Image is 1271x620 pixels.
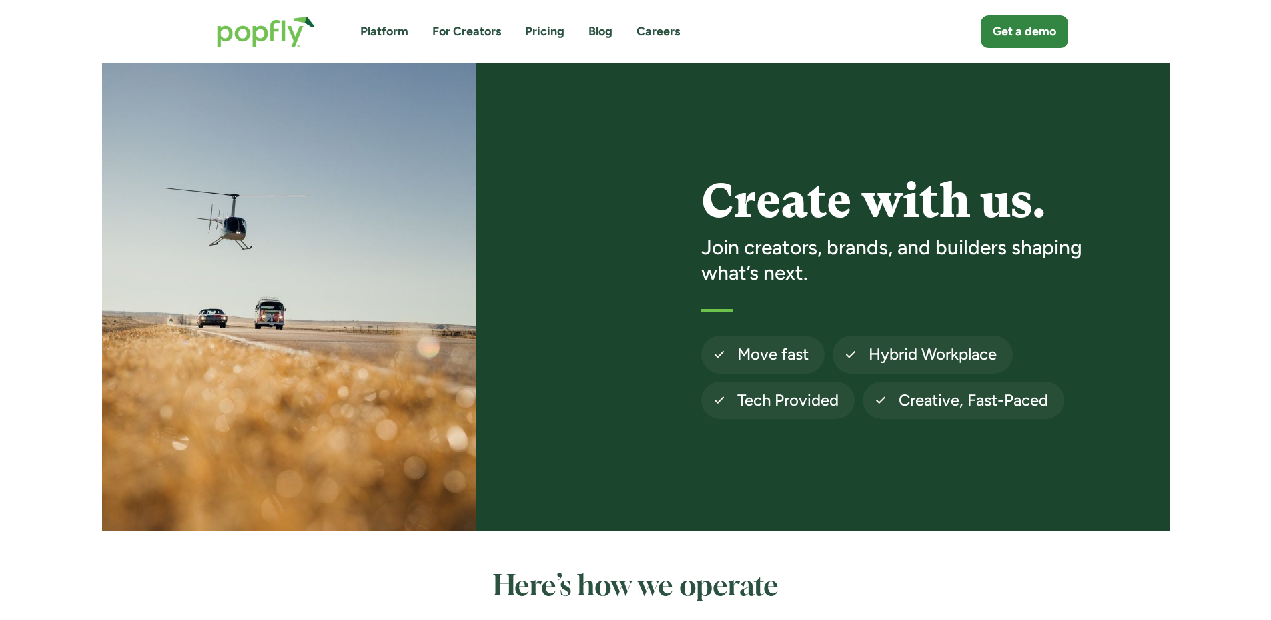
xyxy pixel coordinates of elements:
[899,390,1048,411] h4: Creative, Fast-Paced
[869,344,997,365] h4: Hybrid Workplace
[284,571,987,603] h2: Here’s how we operate
[360,23,408,40] a: Platform
[701,176,1104,227] h1: Create with us.
[737,390,839,411] h4: Tech Provided
[981,15,1068,48] a: Get a demo
[637,23,680,40] a: Careers
[701,235,1104,285] h3: Join creators, brands, and builders shaping what’s next.
[203,3,328,61] a: home
[993,23,1056,40] div: Get a demo
[737,344,809,365] h4: Move fast
[525,23,564,40] a: Pricing
[432,23,501,40] a: For Creators
[588,23,612,40] a: Blog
